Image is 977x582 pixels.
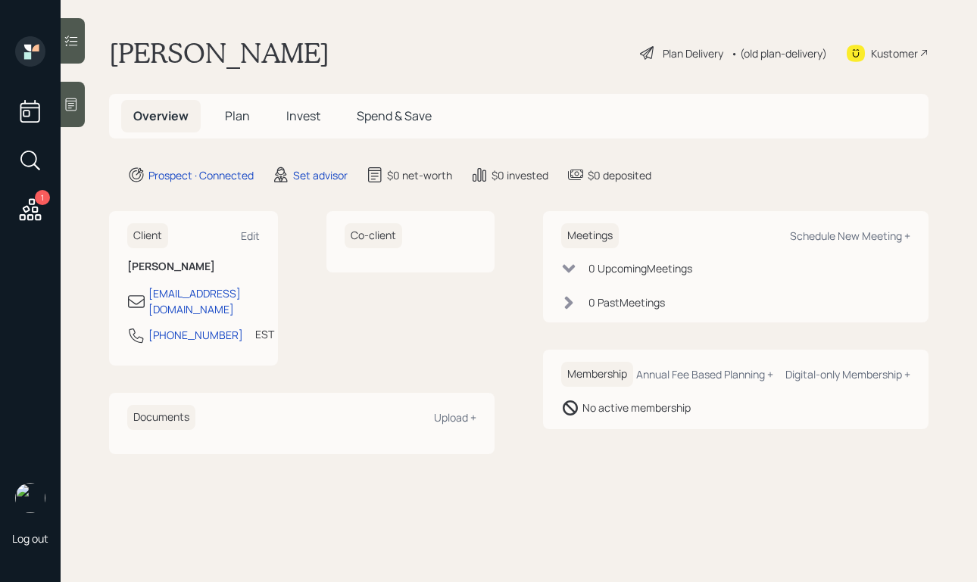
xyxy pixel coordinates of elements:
[785,367,910,381] div: Digital-only Membership +
[492,167,548,183] div: $0 invested
[255,326,274,342] div: EST
[148,285,260,317] div: [EMAIL_ADDRESS][DOMAIN_NAME]
[387,167,452,183] div: $0 net-worth
[15,483,45,513] img: robby-grisanti-headshot.png
[35,190,50,205] div: 1
[588,167,651,183] div: $0 deposited
[582,400,691,415] div: No active membership
[127,405,195,430] h6: Documents
[241,229,260,243] div: Edit
[561,223,619,248] h6: Meetings
[871,45,918,61] div: Kustomer
[12,531,48,546] div: Log out
[357,107,432,124] span: Spend & Save
[345,223,402,248] h6: Co-client
[790,229,910,243] div: Schedule New Meeting +
[731,45,827,61] div: • (old plan-delivery)
[225,107,250,124] span: Plan
[636,367,773,381] div: Annual Fee Based Planning +
[588,260,692,276] div: 0 Upcoming Meeting s
[588,294,665,310] div: 0 Past Meeting s
[286,107,320,124] span: Invest
[127,223,168,248] h6: Client
[434,410,476,425] div: Upload +
[293,167,348,183] div: Set advisor
[663,45,723,61] div: Plan Delivery
[561,362,633,387] h6: Membership
[148,167,254,183] div: Prospect · Connected
[109,36,329,70] h1: [PERSON_NAME]
[133,107,189,124] span: Overview
[127,260,260,273] h6: [PERSON_NAME]
[148,327,243,343] div: [PHONE_NUMBER]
